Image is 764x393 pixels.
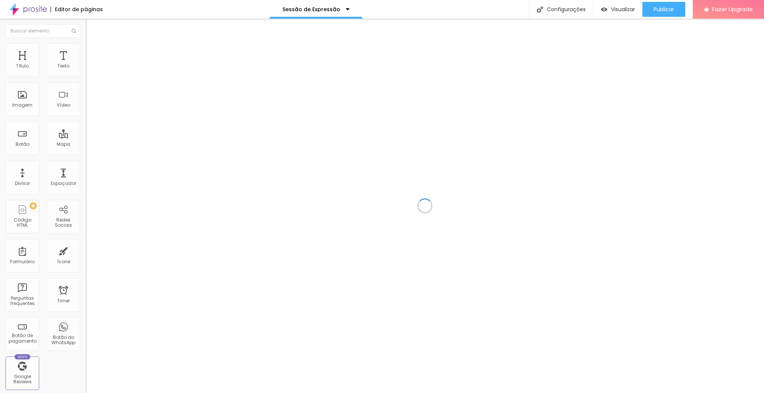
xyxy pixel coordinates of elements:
[16,63,29,69] div: Título
[57,103,70,108] div: Vídeo
[282,6,340,13] font: Sessão de Expressão
[55,6,103,13] font: Editor de páginas
[48,335,78,346] div: Botão do WhatsApp
[7,296,37,306] div: Perguntas frequentes
[7,217,37,228] div: Código HTML
[712,6,753,12] span: Fazer Upgrade
[601,6,607,13] img: view-1.svg
[10,259,35,264] div: Formulário
[51,181,76,186] div: Espaçador
[611,6,635,13] font: Visualizar
[57,298,70,304] div: Timer
[642,2,685,17] button: Publicar
[16,142,29,147] div: Botão
[15,354,31,359] div: Novo
[57,259,70,264] div: Ícone
[7,333,37,344] div: Botão de pagamento
[15,181,30,186] div: Divisor
[537,6,543,13] img: Ícone
[6,24,80,38] input: Buscar elemento
[654,6,674,13] font: Publicar
[48,217,78,228] div: Redes Sociais
[57,63,69,69] div: Texto
[72,29,76,33] img: Icone
[594,2,642,17] button: Visualizar
[547,6,586,13] font: Configurações
[12,103,32,108] div: Imagem
[57,142,70,147] div: Mapa
[7,374,37,385] div: Google Reviews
